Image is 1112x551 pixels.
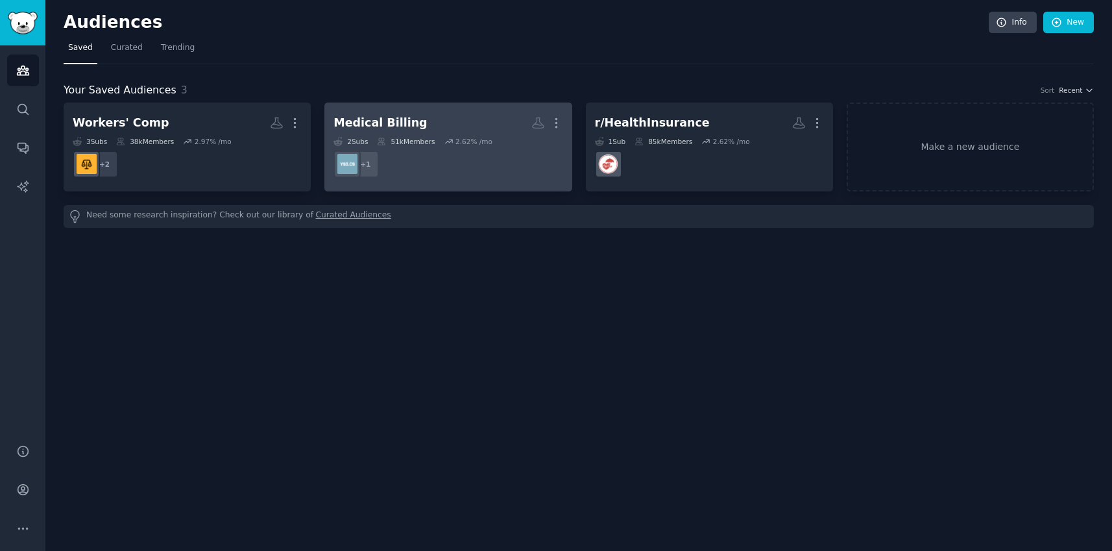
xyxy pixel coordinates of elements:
[1059,86,1082,95] span: Recent
[111,42,143,54] span: Curated
[116,137,174,146] div: 38k Members
[598,154,618,174] img: HealthInsurance
[77,154,97,174] img: WorkersComp
[352,151,379,178] div: + 1
[586,103,833,191] a: r/HealthInsurance1Sub85kMembers2.62% /moHealthInsurance
[316,210,391,223] a: Curated Audiences
[989,12,1037,34] a: Info
[333,137,368,146] div: 2 Sub s
[377,137,435,146] div: 51k Members
[64,82,176,99] span: Your Saved Audiences
[1041,86,1055,95] div: Sort
[64,38,97,64] a: Saved
[73,115,169,131] div: Workers' Comp
[156,38,199,64] a: Trending
[195,137,232,146] div: 2.97 % /mo
[595,137,626,146] div: 1 Sub
[713,137,750,146] div: 2.62 % /mo
[64,205,1094,228] div: Need some research inspiration? Check out our library of
[635,137,692,146] div: 85k Members
[333,115,427,131] div: Medical Billing
[106,38,147,64] a: Curated
[1059,86,1094,95] button: Recent
[595,115,710,131] div: r/HealthInsurance
[161,42,195,54] span: Trending
[8,12,38,34] img: GummySearch logo
[68,42,93,54] span: Saved
[181,84,187,96] span: 3
[64,12,989,33] h2: Audiences
[73,137,107,146] div: 3 Sub s
[455,137,492,146] div: 2.62 % /mo
[847,103,1094,191] a: Make a new audience
[324,103,572,191] a: Medical Billing2Subs51kMembers2.62% /mo+1MedicalCoding
[1043,12,1094,34] a: New
[64,103,311,191] a: Workers' Comp3Subs38kMembers2.97% /mo+2WorkersComp
[337,154,357,174] img: MedicalCoding
[91,151,118,178] div: + 2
